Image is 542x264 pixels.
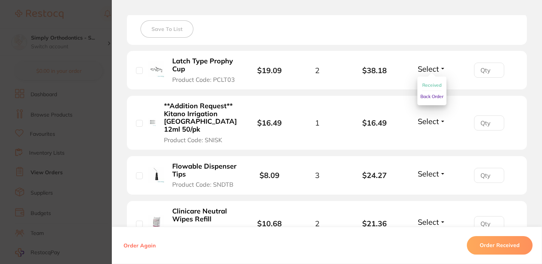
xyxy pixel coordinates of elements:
b: $24.27 [346,171,403,180]
button: Select [415,217,448,227]
span: 2 [315,66,320,75]
span: Select [418,217,439,227]
img: Latch Type Prophy Cup [148,61,164,77]
b: **Addition Request** Kitano Irrigation [GEOGRAPHIC_DATA] 12ml 50/pk [164,102,237,134]
b: $8.09 [259,170,279,180]
b: $16.49 [346,118,403,127]
button: Flowable Dispenser Tips Product Code: SNDTB [170,162,239,189]
b: $10.68 [257,219,282,228]
b: $16.49 [257,118,282,127]
span: Product Code: SNISK [164,137,222,143]
b: Latch Type Prophy Cup [172,57,237,73]
span: 2 [315,219,320,228]
span: 1 [315,118,320,127]
b: Clinicare Neutral Wipes Refill [172,207,237,223]
img: Flowable Dispenser Tips [148,167,164,183]
button: Order Again [121,242,158,249]
b: Flowable Dispenser Tips [172,163,237,178]
button: Select [415,64,448,74]
input: Qty [474,216,504,231]
button: Select [415,117,448,126]
input: Qty [474,115,504,130]
span: Select [418,169,439,178]
input: Qty [474,168,504,183]
span: 3 [315,171,320,180]
button: Back Order [420,91,443,102]
span: Product Code: PCLT03 [172,76,235,83]
input: Qty [474,63,504,78]
span: Received [422,82,442,88]
button: Order Received [467,236,533,255]
button: Save To List [141,20,193,38]
span: Select [418,64,439,74]
span: Select [418,117,439,126]
button: Select [415,169,448,178]
span: Product Code: CNWR220 [172,226,237,240]
button: **Addition Request** Kitano Irrigation [GEOGRAPHIC_DATA] 12ml 50/pk Product Code: SNISK [162,102,239,144]
button: Latch Type Prophy Cup Product Code: PCLT03 [170,57,239,83]
span: Product Code: SNDTB [172,181,233,188]
b: $19.09 [257,66,282,75]
span: Back Order [420,94,443,99]
img: **Addition Request** Kitano Irrigation Syringe 12ml 50/pk [148,118,156,126]
button: Clinicare Neutral Wipes Refill Product Code: CNWR220 [170,207,239,240]
button: Received [422,80,442,91]
img: Clinicare Neutral Wipes Refill [148,215,164,231]
b: $21.36 [346,219,403,228]
b: $38.18 [346,66,403,75]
